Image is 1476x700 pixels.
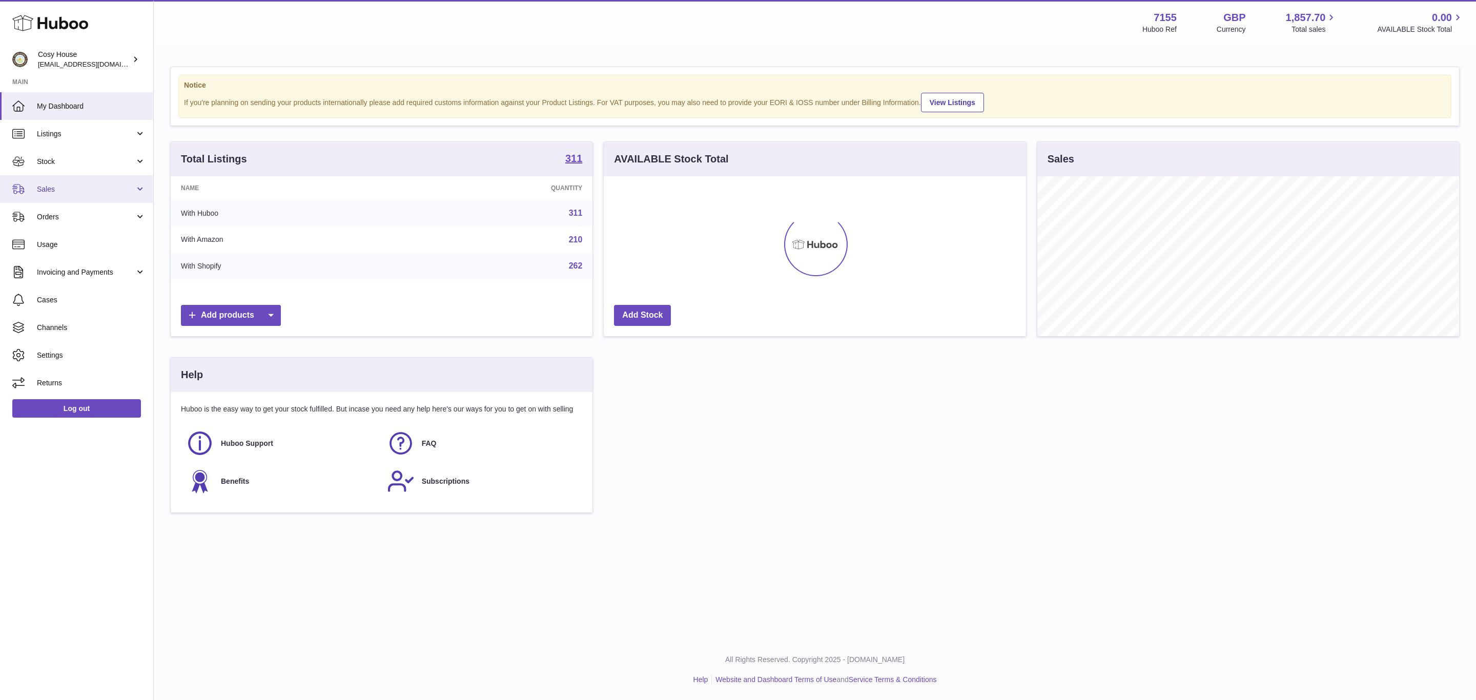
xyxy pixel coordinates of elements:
[387,467,578,495] a: Subscriptions
[921,93,984,112] a: View Listings
[569,261,583,270] a: 262
[37,129,135,139] span: Listings
[12,52,28,67] img: info@wholesomegoods.com
[12,399,141,418] a: Log out
[422,439,437,448] span: FAQ
[171,253,402,279] td: With Shopify
[221,439,273,448] span: Huboo Support
[181,152,247,166] h3: Total Listings
[1048,152,1074,166] h3: Sales
[565,153,582,166] a: 311
[1223,11,1245,25] strong: GBP
[1217,25,1246,34] div: Currency
[569,209,583,217] a: 311
[1154,11,1177,25] strong: 7155
[186,467,377,495] a: Benefits
[184,91,1446,112] div: If you're planning on sending your products internationally please add required customs informati...
[37,101,146,111] span: My Dashboard
[37,267,135,277] span: Invoicing and Payments
[37,157,135,167] span: Stock
[569,235,583,244] a: 210
[1291,25,1337,34] span: Total sales
[181,404,582,414] p: Huboo is the easy way to get your stock fulfilled. But incase you need any help here's our ways f...
[37,351,146,360] span: Settings
[715,675,836,684] a: Website and Dashboard Terms of Use
[38,50,130,69] div: Cosy House
[186,429,377,457] a: Huboo Support
[693,675,708,684] a: Help
[849,675,937,684] a: Service Terms & Conditions
[1286,11,1326,25] span: 1,857.70
[171,200,402,227] td: With Huboo
[37,295,146,305] span: Cases
[1142,25,1177,34] div: Huboo Ref
[387,429,578,457] a: FAQ
[402,176,593,200] th: Quantity
[1432,11,1452,25] span: 0.00
[614,152,728,166] h3: AVAILABLE Stock Total
[184,80,1446,90] strong: Notice
[1377,11,1464,34] a: 0.00 AVAILABLE Stock Total
[162,655,1468,665] p: All Rights Reserved. Copyright 2025 - [DOMAIN_NAME]
[565,153,582,163] strong: 311
[181,305,281,326] a: Add products
[171,227,402,253] td: With Amazon
[37,212,135,222] span: Orders
[422,477,469,486] span: Subscriptions
[221,477,249,486] span: Benefits
[1286,11,1338,34] a: 1,857.70 Total sales
[712,675,936,685] li: and
[1377,25,1464,34] span: AVAILABLE Stock Total
[171,176,402,200] th: Name
[181,368,203,382] h3: Help
[37,184,135,194] span: Sales
[38,60,151,68] span: [EMAIL_ADDRESS][DOMAIN_NAME]
[37,323,146,333] span: Channels
[37,378,146,388] span: Returns
[37,240,146,250] span: Usage
[614,305,671,326] a: Add Stock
